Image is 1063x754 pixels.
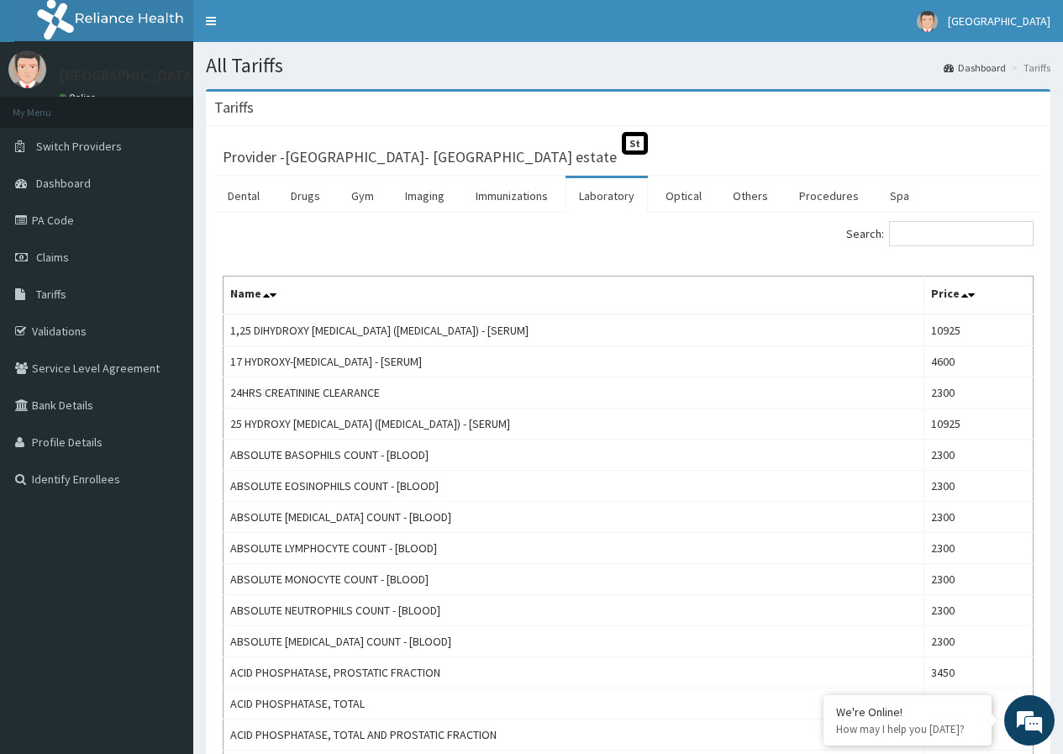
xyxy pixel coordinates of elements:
td: 2300 [924,595,1034,626]
input: Search: [889,221,1034,246]
span: St [622,132,648,155]
td: 3450 [924,657,1034,688]
h1: All Tariffs [206,55,1050,76]
td: 2300 [924,471,1034,502]
td: ABSOLUTE BASOPHILS COUNT - [BLOOD] [224,440,924,471]
a: Immunizations [462,178,561,214]
li: Tariffs [1008,61,1050,75]
textarea: Type your message and hit 'Enter' [8,459,320,518]
img: User Image [917,11,938,32]
td: 2300 [924,626,1034,657]
td: ABSOLUTE MONOCYTE COUNT - [BLOOD] [224,564,924,595]
span: Dashboard [36,176,91,191]
td: 25 HYDROXY [MEDICAL_DATA] ([MEDICAL_DATA]) - [SERUM] [224,409,924,440]
td: ABSOLUTE [MEDICAL_DATA] COUNT - [BLOOD] [224,626,924,657]
p: [GEOGRAPHIC_DATA] [59,68,197,83]
th: Name [224,277,924,315]
label: Search: [846,221,1034,246]
a: Spa [876,178,923,214]
img: User Image [8,50,46,88]
a: Others [719,178,781,214]
td: 2300 [924,533,1034,564]
td: 24HRS CREATININE CLEARANCE [224,377,924,409]
td: ACID PHOSPHATASE, TOTAL AND PROSTATIC FRACTION [224,720,924,751]
td: 10925 [924,409,1034,440]
td: 17 HYDROXY-[MEDICAL_DATA] - [SERUM] [224,346,924,377]
a: Optical [652,178,715,214]
td: 1,25 DIHYDROXY [MEDICAL_DATA] ([MEDICAL_DATA]) - [SERUM] [224,314,924,346]
td: ACID PHOSPHATASE, TOTAL [224,688,924,720]
td: 2300 [924,502,1034,533]
td: 10925 [924,314,1034,346]
td: 2875 [924,688,1034,720]
th: Price [924,277,1034,315]
a: Gym [338,178,387,214]
h3: Tariffs [214,100,254,115]
a: Procedures [786,178,872,214]
span: Tariffs [36,287,66,302]
a: Imaging [392,178,458,214]
a: Dental [214,178,273,214]
td: ABSOLUTE NEUTROPHILS COUNT - [BLOOD] [224,595,924,626]
h3: Provider - [GEOGRAPHIC_DATA]- [GEOGRAPHIC_DATA] estate [223,150,617,165]
td: 2300 [924,564,1034,595]
td: 4600 [924,346,1034,377]
div: Minimize live chat window [276,8,316,49]
span: Switch Providers [36,139,122,154]
p: How may I help you today? [836,722,979,736]
a: Drugs [277,178,334,214]
td: ABSOLUTE LYMPHOCYTE COUNT - [BLOOD] [224,533,924,564]
td: ABSOLUTE EOSINOPHILS COUNT - [BLOOD] [224,471,924,502]
div: Chat with us now [87,94,282,116]
td: ABSOLUTE [MEDICAL_DATA] COUNT - [BLOOD] [224,502,924,533]
a: Dashboard [944,61,1006,75]
a: Online [59,92,99,103]
span: We're online! [97,212,232,382]
img: d_794563401_company_1708531726252_794563401 [31,84,68,126]
td: 2300 [924,377,1034,409]
span: [GEOGRAPHIC_DATA] [948,13,1050,29]
div: We're Online! [836,704,979,720]
td: 2300 [924,440,1034,471]
td: ACID PHOSPHATASE, PROSTATIC FRACTION [224,657,924,688]
span: Claims [36,250,69,265]
a: Laboratory [566,178,648,214]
